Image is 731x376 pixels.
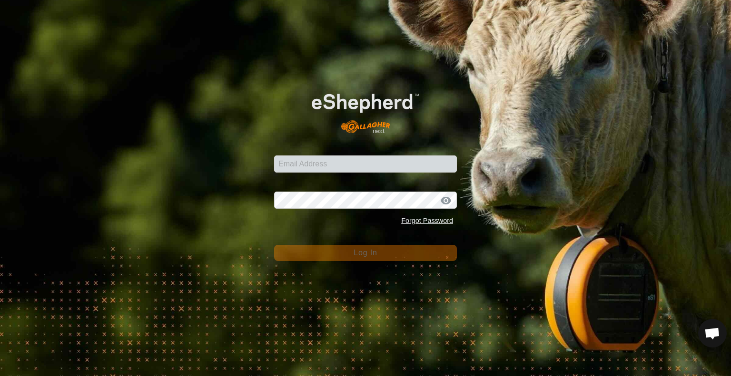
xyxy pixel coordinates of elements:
img: E-shepherd Logo [292,78,438,141]
a: Open chat [698,319,727,347]
span: Log In [354,249,377,257]
a: Forgot Password [401,217,453,224]
input: Email Address [274,155,457,173]
button: Log In [274,245,457,261]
